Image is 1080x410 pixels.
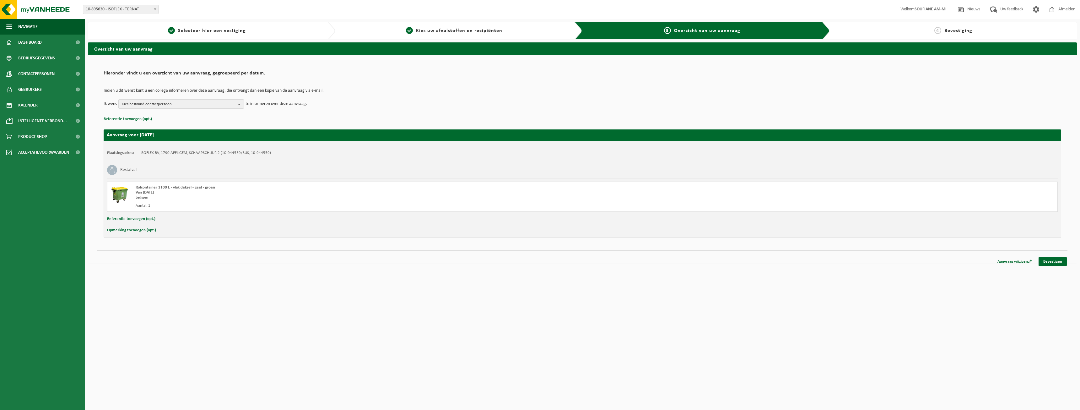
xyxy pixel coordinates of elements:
[91,27,323,35] a: 1Selecteer hier een vestiging
[993,257,1037,266] a: Aanvraag wijzigen
[107,226,156,234] button: Opmerking toevoegen (opt.)
[18,129,47,145] span: Product Shop
[18,66,55,82] span: Contactpersonen
[104,115,152,123] button: Referentie toevoegen (opt.)
[915,7,947,12] strong: SOUFIANE AM-MI
[83,5,159,14] span: 10-895630 - ISOFLEX - TERNAT
[338,27,570,35] a: 2Kies uw afvalstoffen en recipiënten
[136,190,154,194] strong: Van [DATE]
[168,27,175,34] span: 1
[18,19,38,35] span: Navigatie
[141,150,271,156] td: ISOFLEX BV, 1790 AFFLIGEM, SCHAAPSCHUUR 2 (10-944559/BUS, 10-944559)
[944,28,972,33] span: Bevestiging
[674,28,740,33] span: Overzicht van uw aanvraag
[104,71,1061,79] h2: Hieronder vindt u een overzicht van uw aanvraag, gegroepeerd per datum.
[416,28,502,33] span: Kies uw afvalstoffen en recipiënten
[934,27,941,34] span: 4
[18,35,42,50] span: Dashboard
[88,42,1077,55] h2: Overzicht van uw aanvraag
[111,185,129,204] img: WB-1100-HPE-GN-50.png
[83,5,158,14] span: 10-895630 - ISOFLEX - TERNAT
[104,99,117,109] p: Ik wens
[18,97,38,113] span: Kalender
[18,82,42,97] span: Gebruikers
[1039,257,1067,266] a: Bevestigen
[136,185,215,189] span: Rolcontainer 1100 L - vlak deksel - geel - groen
[136,195,607,200] div: Ledigen
[104,89,1061,93] p: Indien u dit wenst kunt u een collega informeren over deze aanvraag, die ontvangt dan een kopie v...
[107,133,154,138] strong: Aanvraag voor [DATE]
[246,99,307,109] p: te informeren over deze aanvraag.
[18,113,67,129] span: Intelligente verbond...
[178,28,246,33] span: Selecteer hier een vestiging
[406,27,413,34] span: 2
[118,99,244,109] button: Kies bestaand contactpersoon
[136,203,607,208] div: Aantal: 1
[664,27,671,34] span: 3
[18,50,55,66] span: Bedrijfsgegevens
[107,215,155,223] button: Referentie toevoegen (opt.)
[120,165,137,175] h3: Restafval
[122,100,235,109] span: Kies bestaand contactpersoon
[107,151,134,155] strong: Plaatsingsadres:
[18,145,69,160] span: Acceptatievoorwaarden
